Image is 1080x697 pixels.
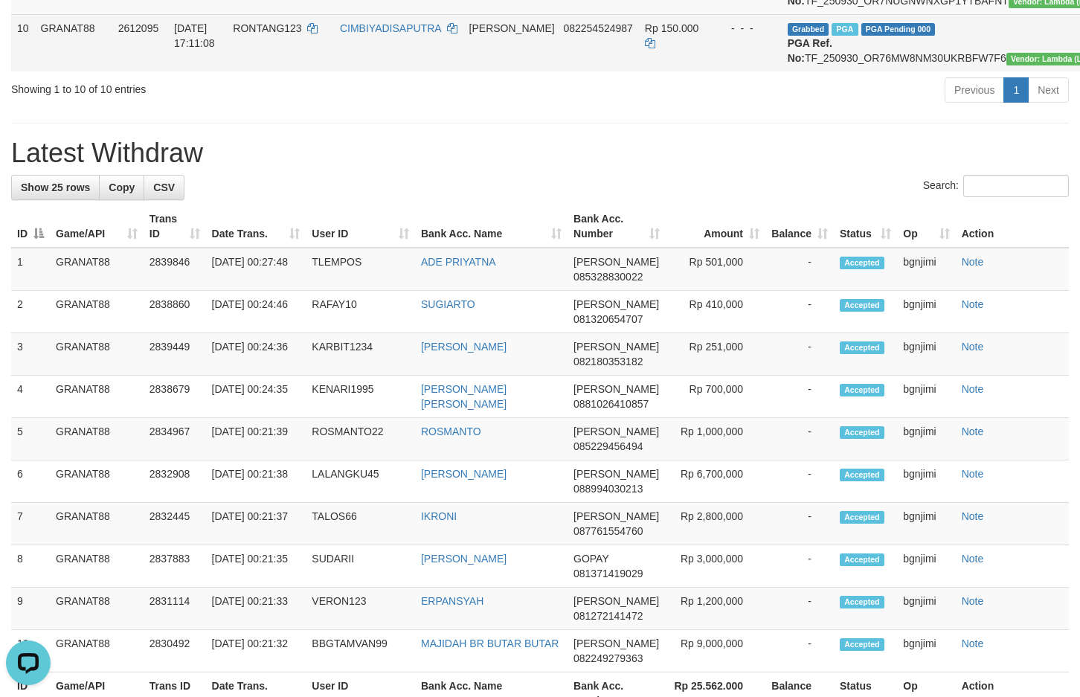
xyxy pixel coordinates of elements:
div: Showing 1 to 10 of 10 entries [11,76,439,97]
th: Op: activate to sort column ascending [897,205,955,248]
td: - [765,291,834,333]
a: [PERSON_NAME] [421,468,507,480]
span: Copy 082254524987 to clipboard [563,22,632,34]
span: Copy 081371419029 to clipboard [573,568,643,579]
th: Balance: activate to sort column ascending [765,205,834,248]
span: [PERSON_NAME] [573,595,659,607]
span: [PERSON_NAME] [573,383,659,395]
td: BBGTAMVAN99 [306,630,415,672]
td: [DATE] 00:24:35 [206,376,306,418]
label: Search: [923,175,1069,197]
td: KARBIT1234 [306,333,415,376]
td: SUDARII [306,545,415,588]
td: bgnjimi [897,248,955,291]
th: Bank Acc. Name: activate to sort column ascending [415,205,568,248]
td: TALOS66 [306,503,415,545]
td: bgnjimi [897,503,955,545]
a: Note [962,383,984,395]
td: [DATE] 00:24:36 [206,333,306,376]
td: bgnjimi [897,291,955,333]
a: Note [962,595,984,607]
td: GRANAT88 [50,588,144,630]
th: Action [956,205,1069,248]
td: GRANAT88 [50,460,144,503]
th: User ID: activate to sort column ascending [306,205,415,248]
span: Marked by bgndedek [832,23,858,36]
th: Status: activate to sort column ascending [834,205,897,248]
td: 2839846 [144,248,206,291]
td: - [765,545,834,588]
td: bgnjimi [897,545,955,588]
td: GRANAT88 [50,376,144,418]
td: VERON123 [306,588,415,630]
a: Note [962,425,984,437]
span: [PERSON_NAME] [469,22,555,34]
td: - [765,460,834,503]
span: Accepted [840,553,884,566]
span: RONTANG123 [233,22,301,34]
td: 2838679 [144,376,206,418]
span: Copy 088994030213 to clipboard [573,483,643,495]
td: 2830492 [144,630,206,672]
a: ROSMANTO [421,425,481,437]
td: 9 [11,588,50,630]
span: GOPAY [573,553,608,565]
td: [DATE] 00:21:33 [206,588,306,630]
a: Show 25 rows [11,175,100,200]
b: PGA Ref. No: [788,37,832,64]
span: Accepted [840,511,884,524]
td: 4 [11,376,50,418]
td: 2 [11,291,50,333]
td: 2832908 [144,460,206,503]
td: - [765,376,834,418]
a: CSV [144,175,184,200]
td: GRANAT88 [50,418,144,460]
td: - [765,503,834,545]
td: Rp 6,700,000 [666,460,765,503]
td: 3 [11,333,50,376]
td: Rp 251,000 [666,333,765,376]
span: Accepted [840,638,884,651]
th: Game/API: activate to sort column ascending [50,205,144,248]
span: Copy 085229456494 to clipboard [573,440,643,452]
a: Previous [945,77,1004,103]
td: 6 [11,460,50,503]
a: IKRONI [421,510,457,522]
span: Accepted [840,257,884,269]
td: bgnjimi [897,376,955,418]
a: Note [962,553,984,565]
div: - - - [719,21,776,36]
td: Rp 1,200,000 [666,588,765,630]
a: SUGIARTO [421,298,475,310]
td: Rp 700,000 [666,376,765,418]
td: - [765,248,834,291]
td: GRANAT88 [35,14,112,71]
span: Accepted [840,426,884,439]
td: bgnjimi [897,418,955,460]
td: bgnjimi [897,460,955,503]
td: TLEMPOS [306,248,415,291]
td: 1 [11,248,50,291]
td: Rp 3,000,000 [666,545,765,588]
a: Next [1028,77,1069,103]
span: Copy 087761554760 to clipboard [573,525,643,537]
td: - [765,630,834,672]
span: Accepted [840,596,884,608]
a: [PERSON_NAME] [PERSON_NAME] [421,383,507,410]
td: GRANAT88 [50,248,144,291]
a: ADE PRIYATNA [421,256,496,268]
td: KENARI1995 [306,376,415,418]
span: Accepted [840,469,884,481]
a: Note [962,298,984,310]
th: ID: activate to sort column descending [11,205,50,248]
td: 2837883 [144,545,206,588]
td: 10 [11,630,50,672]
span: Copy 082249279363 to clipboard [573,652,643,664]
span: Copy 0881026410857 to clipboard [573,398,649,410]
td: - [765,333,834,376]
span: Accepted [840,299,884,312]
td: GRANAT88 [50,630,144,672]
span: [PERSON_NAME] [573,510,659,522]
span: Accepted [840,384,884,396]
td: LALANGKU45 [306,460,415,503]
